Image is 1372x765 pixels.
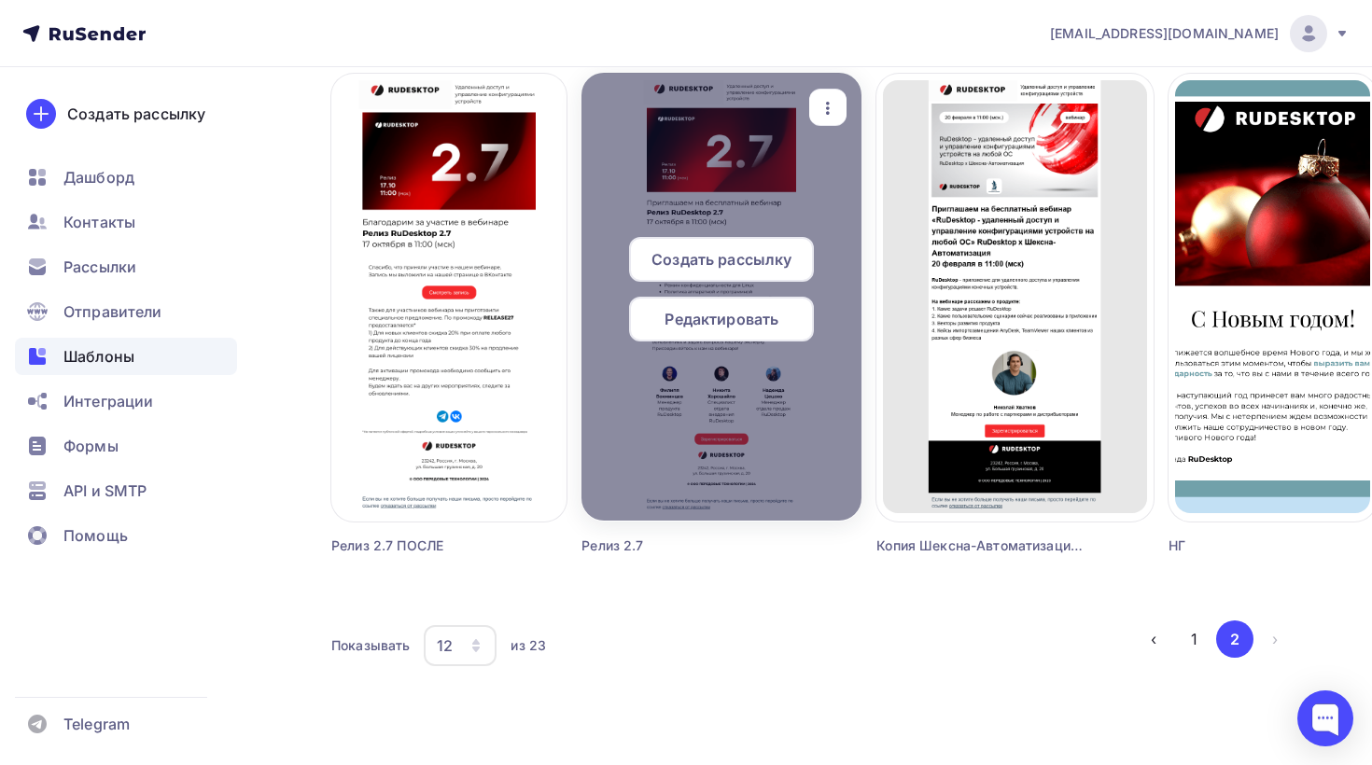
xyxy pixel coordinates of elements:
[67,103,205,125] div: Создать рассылку
[651,248,791,271] span: Создать рассылку
[331,536,508,555] div: Релиз 2.7 ПОСЛЕ
[63,345,134,368] span: Шаблоны
[15,293,237,330] a: Отправители
[876,536,1084,555] div: Копия Шексна-Автоматизация 20.02
[63,390,153,412] span: Интеграции
[1216,620,1253,658] button: Go to page 2
[665,308,778,330] span: Редактировать
[63,256,136,278] span: Рассылки
[437,634,453,657] div: 12
[1169,536,1325,555] div: НГ
[63,300,162,323] span: Отправители
[1175,620,1212,658] button: Go to page 1
[63,435,119,457] span: Формы
[63,166,134,188] span: Дашборд
[63,524,128,547] span: Помощь
[1135,620,1172,658] button: Go to previous page
[423,624,497,667] button: 12
[15,203,237,241] a: Контакты
[1135,620,1295,658] ul: Pagination
[581,536,791,555] div: Релиз 2.7
[63,211,135,233] span: Контакты
[511,636,546,655] div: из 23
[15,427,237,465] a: Формы
[1050,15,1350,52] a: [EMAIL_ADDRESS][DOMAIN_NAME]
[63,713,130,735] span: Telegram
[1050,24,1279,43] span: [EMAIL_ADDRESS][DOMAIN_NAME]
[331,636,410,655] div: Показывать
[15,159,237,196] a: Дашборд
[15,338,237,375] a: Шаблоны
[15,248,237,285] a: Рассылки
[63,480,147,502] span: API и SMTP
